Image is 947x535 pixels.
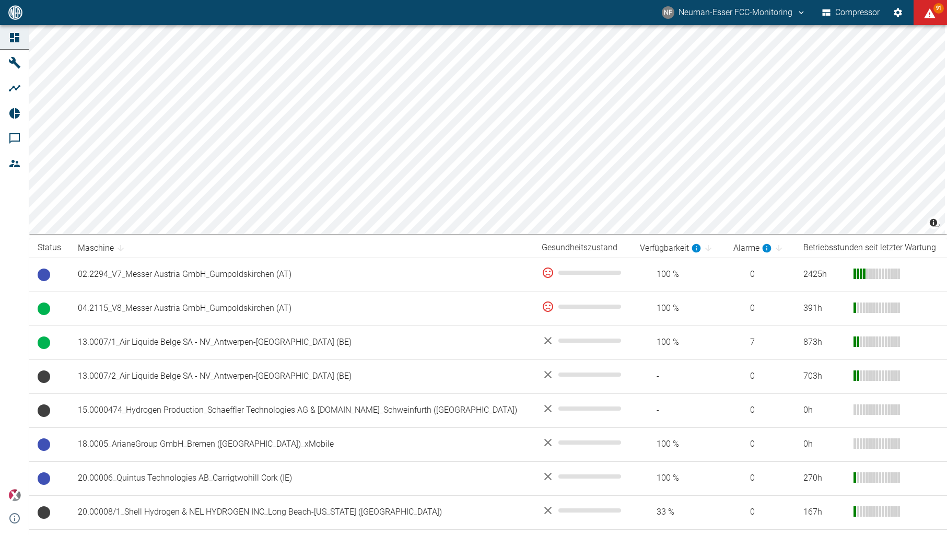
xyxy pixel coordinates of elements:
div: No data [542,436,623,449]
td: 18.0005_ArianeGroup GmbH_Bremen ([GEOGRAPHIC_DATA])_xMobile [69,427,533,461]
span: 100 % [640,438,717,450]
td: 04.2115_V8_Messer Austria GmbH_Gumpoldskirchen (AT) [69,292,533,325]
div: 0 % [542,300,623,313]
span: 0 [733,370,787,382]
td: 13.0007/2_Air Liquide Belge SA - NV_Antwerpen-[GEOGRAPHIC_DATA] (BE) [69,359,533,393]
div: No data [542,368,623,381]
button: Einstellungen [888,3,907,22]
div: 0 h [803,438,845,450]
span: 100 % [640,336,717,348]
span: 33 % [640,506,717,518]
span: 0 [733,438,787,450]
th: Status [29,238,69,258]
button: Compressor [820,3,882,22]
span: Maschine [78,242,127,254]
div: 0 h [803,404,845,416]
span: Betriebsbereit [38,269,50,281]
span: Betriebsbereit [38,472,50,485]
div: NF [662,6,674,19]
div: No data [542,504,623,517]
span: 0 [733,506,787,518]
div: berechnet für die letzten 7 Tage [733,242,772,254]
div: 873 h [803,336,845,348]
img: Xplore Logo [8,489,21,502]
span: 0 [733,303,787,315]
td: 20.00006_Quintus Technologies AB_Carrigtwohill Cork (IE) [69,461,533,495]
span: 100 % [640,269,717,281]
div: No data [542,334,623,347]
td: 15.0000474_Hydrogen Production_Schaeffler Technologies AG & [DOMAIN_NAME]_Schweinfurth ([GEOGRAPH... [69,393,533,427]
span: 0 [733,472,787,484]
th: Gesundheitszustand [533,238,631,258]
span: 100 % [640,303,717,315]
span: Betrieb [38,336,50,349]
div: 167 h [803,506,845,518]
span: - [640,404,717,416]
span: Betriebsbereit [38,438,50,451]
div: No data [542,402,623,415]
div: berechnet für die letzten 7 Tage [640,242,702,254]
span: - [640,370,717,382]
img: logo [7,5,24,19]
span: 0 [733,269,787,281]
div: 703 h [803,370,845,382]
div: 0 % [542,266,623,279]
button: fcc-monitoring@neuman-esser.com [660,3,808,22]
div: 2425 h [803,269,845,281]
div: No data [542,470,623,483]
div: 270 h [803,472,845,484]
span: 7 [733,336,787,348]
td: 20.00008/1_Shell Hydrogen & NEL HYDROGEN INC_Long Beach-[US_STATE] ([GEOGRAPHIC_DATA]) [69,495,533,529]
span: Betrieb [38,303,50,315]
span: Keine Daten [38,404,50,417]
td: 02.2294_V7_Messer Austria GmbH_Gumpoldskirchen (AT) [69,258,533,292]
span: 100 % [640,472,717,484]
span: 91 [933,3,944,14]
span: Keine Daten [38,370,50,383]
th: Betriebsstunden seit letzter Wartung [795,238,947,258]
span: Keine Daten [38,506,50,519]
div: 391 h [803,303,845,315]
canvas: Map [29,25,945,234]
td: 13.0007/1_Air Liquide Belge SA - NV_Antwerpen-[GEOGRAPHIC_DATA] (BE) [69,325,533,359]
span: 0 [733,404,787,416]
